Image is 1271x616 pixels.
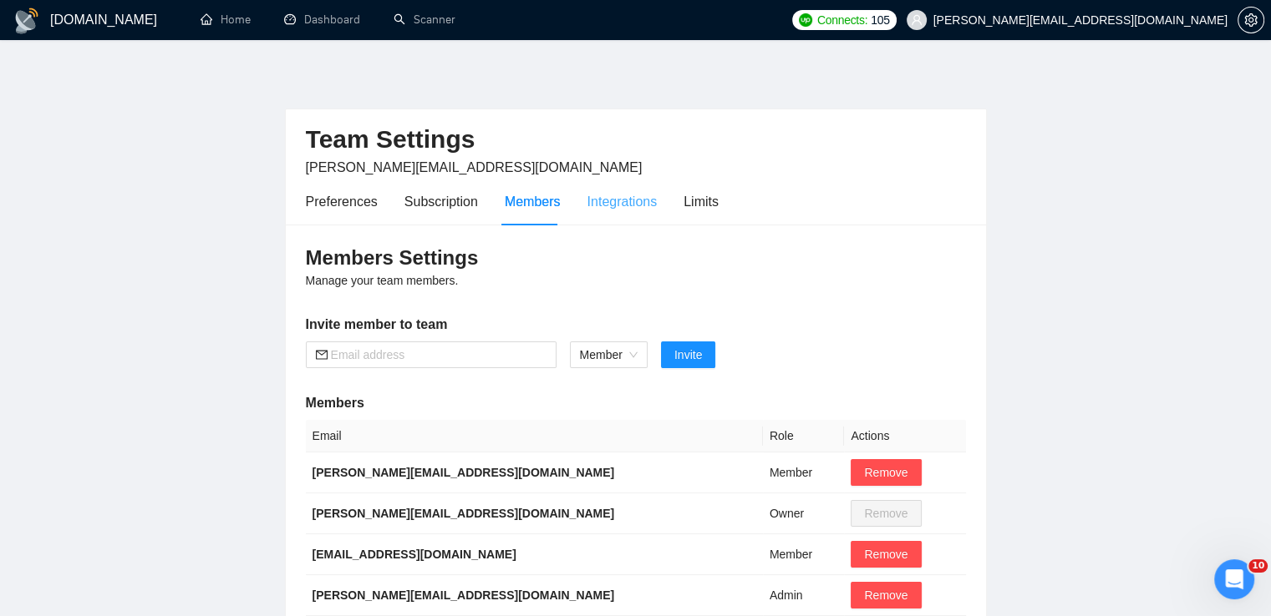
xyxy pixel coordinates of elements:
[1214,559,1254,599] iframe: Intercom live chat
[505,191,561,212] div: Members
[1238,13,1264,27] a: setting
[763,575,845,616] td: Admin
[1238,13,1263,27] span: setting
[306,274,459,287] span: Manage your team members.
[306,123,966,157] h2: Team Settings
[313,466,615,479] b: [PERSON_NAME][EMAIL_ADDRESS][DOMAIN_NAME]
[911,14,923,26] span: user
[799,13,812,27] img: upwork-logo.png
[684,191,719,212] div: Limits
[13,8,40,34] img: logo
[331,346,547,364] input: Email address
[306,191,378,212] div: Preferences
[1248,559,1268,573] span: 10
[580,342,638,367] span: Member
[864,463,907,482] span: Remove
[306,160,643,174] span: [PERSON_NAME][EMAIL_ADDRESS][DOMAIN_NAME]
[851,582,921,608] button: Remove
[201,13,251,27] a: homeHome
[306,245,966,271] h3: Members Settings
[313,548,516,561] b: [EMAIL_ADDRESS][DOMAIN_NAME]
[763,452,845,493] td: Member
[313,507,615,520] b: [PERSON_NAME][EMAIL_ADDRESS][DOMAIN_NAME]
[864,586,907,604] span: Remove
[306,420,763,452] th: Email
[284,13,360,27] a: dashboardDashboard
[306,393,966,413] h5: Members
[306,315,966,335] h5: Invite member to team
[871,11,889,29] span: 105
[763,420,845,452] th: Role
[1238,7,1264,33] button: setting
[587,191,658,212] div: Integrations
[661,341,715,368] button: Invite
[394,13,455,27] a: searchScanner
[316,349,328,361] span: mail
[851,459,921,486] button: Remove
[674,346,702,364] span: Invite
[844,420,965,452] th: Actions
[864,545,907,563] span: Remove
[817,11,867,29] span: Connects:
[763,534,845,575] td: Member
[851,541,921,568] button: Remove
[313,588,615,602] b: [PERSON_NAME][EMAIL_ADDRESS][DOMAIN_NAME]
[404,191,478,212] div: Subscription
[763,493,845,534] td: Owner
